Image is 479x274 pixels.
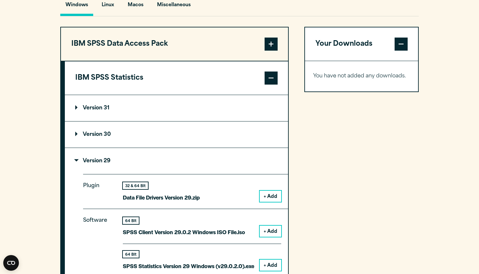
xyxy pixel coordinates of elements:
[65,121,288,148] summary: Version 30
[75,158,110,164] p: Version 29
[260,226,281,237] button: + Add
[75,132,111,137] p: Version 30
[123,217,139,224] div: 64 Bit
[260,191,281,202] button: + Add
[65,61,288,95] button: IBM SPSS Statistics
[123,193,200,202] p: Data File Drivers Version 29.zip
[123,251,139,258] div: 64 Bit
[123,261,254,271] p: SPSS Statistics Version 29 Windows (v29.0.2.0).exe
[123,182,148,189] div: 32 & 64 Bit
[3,255,19,271] button: Open CMP widget
[83,216,112,265] p: Software
[75,105,109,111] p: Version 31
[313,72,410,81] p: You have not added any downloads.
[305,27,418,61] button: Your Downloads
[260,260,281,271] button: + Add
[123,227,245,237] p: SPSS Client Version 29.0.2 Windows ISO File.iso
[305,61,418,91] div: Your Downloads
[65,95,288,121] summary: Version 31
[65,148,288,174] summary: Version 29
[83,181,112,197] p: Plugin
[61,27,288,61] button: IBM SPSS Data Access Pack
